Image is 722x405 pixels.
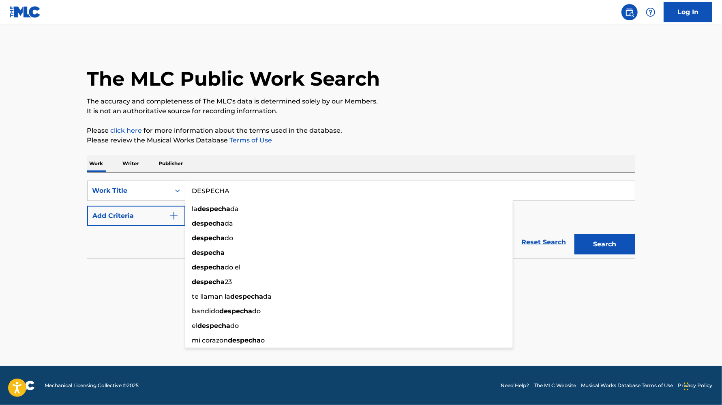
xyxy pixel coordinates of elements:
[87,126,635,136] p: Please for more information about the terms used in the database.
[231,205,239,213] span: da
[192,205,198,213] span: la
[169,211,179,221] img: 9d2ae6d4665cec9f34b9.svg
[192,322,198,330] span: el
[225,220,234,227] span: da
[264,293,272,300] span: da
[87,136,635,145] p: Please review the Musical Works Database
[228,336,261,344] strong: despecha
[192,220,225,227] strong: despecha
[684,374,689,399] div: Drag
[192,293,231,300] span: te llaman la
[156,155,186,172] p: Publisher
[111,127,142,134] a: click here
[45,382,139,389] span: Mechanical Licensing Collective © 2025
[198,205,231,213] strong: despecha
[120,155,142,172] p: Writer
[225,263,241,271] span: do el
[228,136,272,144] a: Terms of Use
[225,278,232,286] span: 23
[225,234,234,242] span: do
[87,181,635,259] form: Search Form
[621,4,638,20] a: Public Search
[253,307,261,315] span: do
[87,97,635,106] p: The accuracy and completeness of The MLC's data is determined solely by our Members.
[664,2,712,22] a: Log In
[534,382,576,389] a: The MLC Website
[198,322,231,330] strong: despecha
[10,381,35,390] img: logo
[518,233,570,251] a: Reset Search
[231,293,264,300] strong: despecha
[192,336,228,344] span: mi corazon
[192,278,225,286] strong: despecha
[646,7,656,17] img: help
[87,106,635,116] p: It is not an authoritative source for recording information.
[625,7,634,17] img: search
[220,307,253,315] strong: despecha
[92,186,165,196] div: Work Title
[501,382,529,389] a: Need Help?
[678,382,712,389] a: Privacy Policy
[574,234,635,254] button: Search
[192,307,220,315] span: bandido
[10,6,41,18] img: MLC Logo
[681,366,722,405] iframe: Chat Widget
[192,234,225,242] strong: despecha
[261,336,265,344] span: o
[87,67,380,91] h1: The MLC Public Work Search
[192,249,225,256] strong: despecha
[87,206,185,226] button: Add Criteria
[87,155,106,172] p: Work
[643,4,659,20] div: Help
[192,263,225,271] strong: despecha
[231,322,239,330] span: do
[581,382,673,389] a: Musical Works Database Terms of Use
